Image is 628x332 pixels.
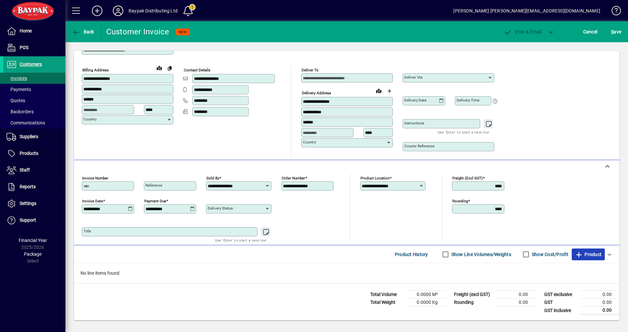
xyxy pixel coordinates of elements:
a: View on map [374,85,384,96]
a: POS [3,40,65,56]
td: 0.0000 M³ [406,291,445,299]
span: NEW [179,30,187,34]
td: 0.00 [580,299,619,306]
td: 0.00 [497,299,536,306]
span: P [515,29,518,34]
div: No line items found [74,263,619,283]
button: Back [71,26,96,38]
mat-label: Deliver To [302,68,319,72]
a: Payments [3,84,65,95]
mat-label: Delivery status [208,206,233,211]
mat-label: Country [303,140,316,144]
span: Products [20,151,38,156]
span: Settings [20,201,36,206]
mat-label: Product location [360,176,390,180]
button: Product [572,249,605,260]
span: Home [20,28,32,33]
span: Support [20,217,36,223]
mat-label: Country [83,117,96,121]
a: View on map [154,63,165,73]
mat-label: Freight (excl GST) [452,176,483,180]
td: Freight (excl GST) [451,291,497,299]
span: Payments [7,87,31,92]
label: Show Line Volumes/Weights [450,251,511,258]
button: Choose address [384,86,394,96]
span: ave [611,27,621,37]
span: POS [20,45,28,50]
span: Customers [20,62,42,67]
td: 0.00 [580,306,619,315]
a: Settings [3,195,65,212]
button: Add [87,5,108,17]
button: Cancel [582,26,599,38]
mat-hint: Use 'Enter' to start a new line [215,236,266,244]
span: Product [575,249,602,260]
span: S [611,29,614,34]
span: Communications [7,120,45,125]
span: Suppliers [20,134,38,139]
mat-label: Instructions [404,121,424,125]
mat-label: Invoice number [82,176,108,180]
mat-label: Delivery time [457,98,480,102]
span: Staff [20,167,30,173]
span: Back [72,29,94,34]
mat-label: Reference [146,183,162,188]
a: Products [3,145,65,162]
td: 0.0000 Kg [406,299,445,306]
td: 0.00 [580,291,619,299]
td: GST exclusive [541,291,580,299]
a: Invoices [3,73,65,84]
a: Reports [3,179,65,195]
span: Reports [20,184,36,189]
a: Staff [3,162,65,178]
button: Profile [108,5,129,17]
div: Baypak Distributing Ltd [129,6,178,16]
td: GST [541,299,580,306]
mat-label: Rounding [452,199,468,203]
button: Product History [392,249,431,260]
a: Knowledge Base [607,1,620,23]
mat-label: Invoice date [82,199,103,203]
mat-label: Title [83,229,91,233]
td: 0.00 [497,291,536,299]
span: Package [24,251,42,257]
span: Invoices [7,76,27,81]
span: Backorders [7,109,34,114]
mat-label: Payment due [144,199,166,203]
mat-label: Order number [282,176,305,180]
a: Home [3,23,65,39]
button: Post & Email [500,26,545,38]
button: Save [609,26,623,38]
span: ost & Email [504,29,542,34]
a: Support [3,212,65,229]
mat-label: Deliver via [404,75,422,80]
label: Show Cost/Profit [531,251,568,258]
td: Total Volume [367,291,406,299]
mat-label: Sold by [206,176,219,180]
a: Backorders [3,106,65,117]
a: Suppliers [3,129,65,145]
span: Product History [395,249,428,260]
span: Quotes [7,98,25,103]
td: GST inclusive [541,306,580,315]
div: Customer Invoice [106,27,169,37]
button: Copy to Delivery address [165,63,175,73]
td: Total Weight [367,299,406,306]
td: Rounding [451,299,497,306]
app-page-header-button: Back [65,26,101,38]
a: Quotes [3,95,65,106]
mat-label: Courier Reference [404,144,434,148]
a: Communications [3,117,65,128]
mat-hint: Use 'Enter' to start a new line [438,128,489,136]
div: [PERSON_NAME] [PERSON_NAME][EMAIL_ADDRESS][DOMAIN_NAME] [453,6,600,16]
mat-label: Delivery date [404,98,427,102]
span: Financial Year [19,238,47,243]
span: Cancel [583,27,598,37]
